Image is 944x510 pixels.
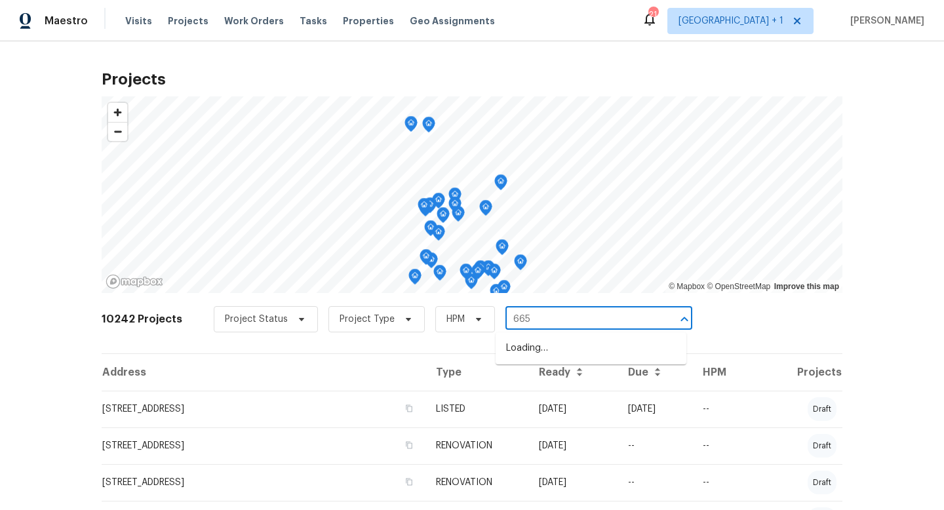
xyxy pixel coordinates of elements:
span: Maestro [45,14,88,28]
span: Project Type [340,313,395,326]
th: Due [618,354,692,391]
div: Map marker [474,260,487,281]
button: Zoom in [108,103,127,122]
a: Mapbox homepage [106,274,163,289]
span: Geo Assignments [410,14,495,28]
div: draft [808,397,836,421]
div: draft [808,434,836,458]
button: Copy Address [403,439,415,451]
span: Projects [168,14,208,28]
td: [STREET_ADDRESS] [102,427,425,464]
td: [STREET_ADDRESS] [102,391,425,427]
td: -- [692,427,752,464]
div: Map marker [471,264,484,284]
div: Map marker [448,187,462,208]
div: Map marker [422,117,435,137]
td: [DATE] [528,464,618,501]
div: Map marker [433,265,446,285]
div: Map marker [514,254,527,275]
span: Project Status [225,313,288,326]
div: Map marker [418,198,431,218]
input: Search projects [505,309,656,330]
span: Work Orders [224,14,284,28]
span: HPM [446,313,465,326]
span: [PERSON_NAME] [845,14,924,28]
th: Address [102,354,425,391]
div: Map marker [494,174,507,195]
button: Copy Address [403,402,415,414]
div: Map marker [465,273,478,294]
td: [DATE] [528,391,618,427]
td: -- [692,464,752,501]
button: Close [675,310,694,328]
th: HPM [692,354,752,391]
div: Map marker [498,280,511,300]
div: Map marker [482,260,495,281]
td: -- [692,391,752,427]
th: Ready [528,354,618,391]
a: Improve this map [774,282,839,291]
span: Tasks [300,16,327,26]
div: Map marker [432,225,445,245]
div: Map marker [423,197,437,218]
h2: 10242 Projects [102,313,182,326]
div: Map marker [460,264,473,284]
div: Map marker [424,220,437,241]
div: Loading… [496,332,686,364]
td: RENOVATION [425,427,528,464]
th: Projects [751,354,842,391]
div: 21 [648,8,658,21]
a: OpenStreetMap [707,282,770,291]
button: Zoom out [108,122,127,141]
span: Properties [343,14,394,28]
button: Copy Address [403,476,415,488]
div: Map marker [420,249,433,269]
div: Map marker [490,284,503,304]
span: Zoom out [108,123,127,141]
td: [STREET_ADDRESS] [102,464,425,501]
div: Map marker [496,239,509,260]
a: Mapbox [669,282,705,291]
div: Map marker [437,207,450,227]
td: [DATE] [528,427,618,464]
span: Visits [125,14,152,28]
td: RENOVATION [425,464,528,501]
td: -- [618,464,692,501]
div: Map marker [448,197,462,217]
h2: Projects [102,73,842,86]
td: LISTED [425,391,528,427]
td: [DATE] [618,391,692,427]
td: -- [618,427,692,464]
div: Map marker [488,264,501,284]
div: Map marker [479,200,492,220]
div: draft [808,471,836,494]
span: [GEOGRAPHIC_DATA] + 1 [678,14,783,28]
canvas: Map [102,96,842,293]
div: Map marker [408,269,422,289]
th: Type [425,354,528,391]
div: Map marker [404,116,418,136]
div: Map marker [432,193,445,213]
